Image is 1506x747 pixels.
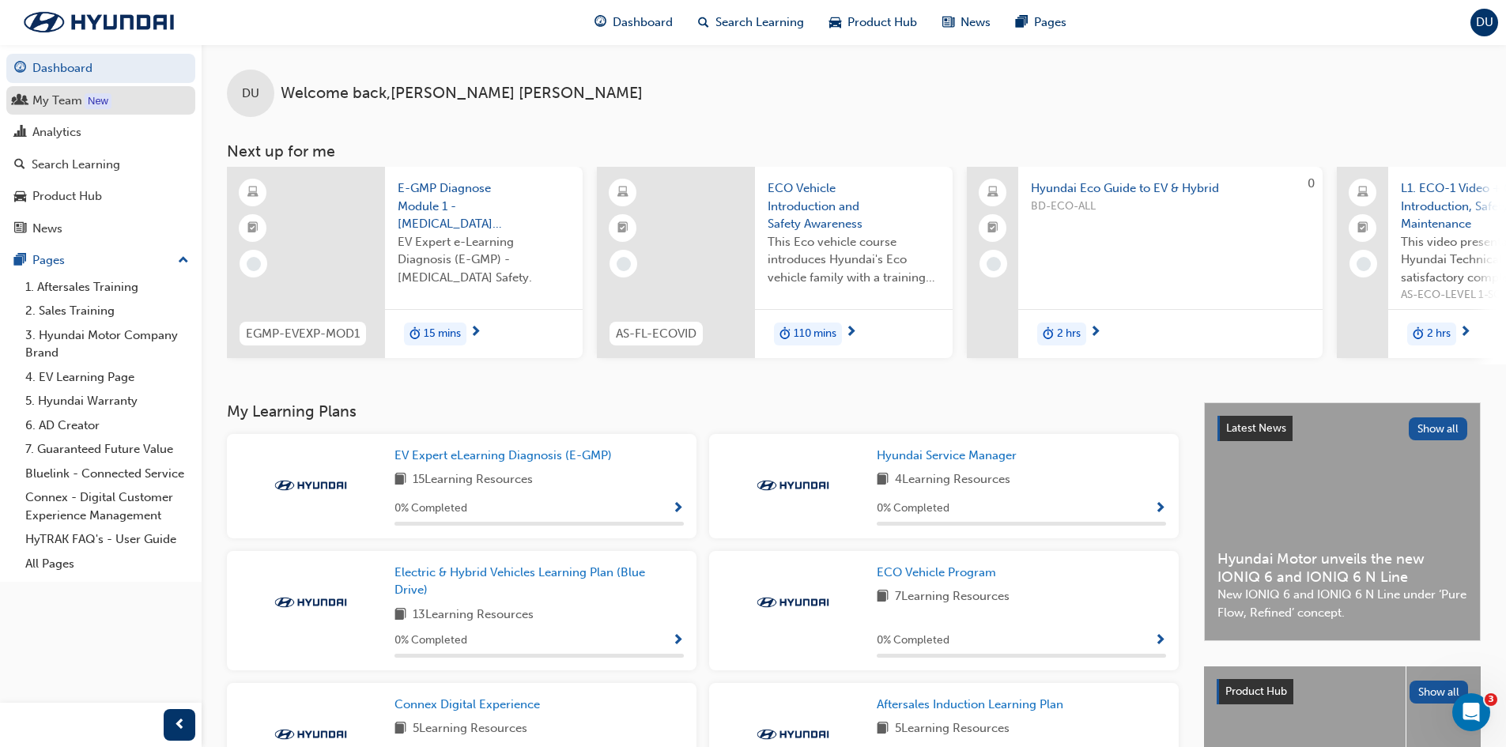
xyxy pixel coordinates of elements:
[394,632,467,650] span: 0 % Completed
[19,413,195,438] a: 6. AD Creator
[1357,183,1368,203] span: laptop-icon
[942,13,954,32] span: news-icon
[178,251,189,271] span: up-icon
[967,167,1323,358] a: 0Hyundai Eco Guide to EV & HybridBD-ECO-ALLduration-icon2 hrs
[877,587,889,607] span: book-icon
[1034,13,1066,32] span: Pages
[895,470,1010,490] span: 4 Learning Resources
[6,51,195,246] button: DashboardMy TeamAnalyticsSearch LearningProduct HubNews
[394,719,406,739] span: book-icon
[394,696,546,714] a: Connex Digital Experience
[1485,693,1497,706] span: 3
[1057,325,1081,343] span: 2 hrs
[1016,13,1028,32] span: pages-icon
[613,13,673,32] span: Dashboard
[19,275,195,300] a: 1. Aftersales Training
[877,719,889,739] span: book-icon
[267,477,354,493] img: Trak
[247,183,259,203] span: learningResourceType_ELEARNING-icon
[85,93,111,109] div: Tooltip anchor
[987,218,998,239] span: booktick-icon
[617,183,628,203] span: learningResourceType_ELEARNING-icon
[19,299,195,323] a: 2. Sales Training
[242,85,259,103] span: DU
[398,233,570,287] span: EV Expert e-Learning Diagnosis (E-GMP) - [MEDICAL_DATA] Safety.
[877,447,1023,465] a: Hyundai Service Manager
[617,218,628,239] span: booktick-icon
[6,150,195,179] a: Search Learning
[1470,9,1498,36] button: DU
[227,167,583,358] a: EGMP-EVEXP-MOD1E-GMP Diagnose Module 1 - [MEDICAL_DATA] SafetyEV Expert e-Learning Diagnosis (E-G...
[1427,325,1451,343] span: 2 hrs
[8,6,190,39] img: Trak
[413,470,533,490] span: 15 Learning Resources
[715,13,804,32] span: Search Learning
[413,606,534,625] span: 13 Learning Resources
[14,62,26,76] span: guage-icon
[246,325,360,343] span: EGMP-EVEXP-MOD1
[749,726,836,742] img: Trak
[1043,324,1054,345] span: duration-icon
[19,462,195,486] a: Bluelink - Connected Service
[1031,179,1310,198] span: Hyundai Eco Guide to EV & Hybrid
[582,6,685,39] a: guage-iconDashboard
[14,222,26,236] span: news-icon
[895,587,1010,607] span: 7 Learning Resources
[597,167,953,358] a: AS-FL-ECOVIDECO Vehicle Introduction and Safety AwarenessThis Eco vehicle course introduces Hyund...
[895,719,1010,739] span: 5 Learning Resources
[19,323,195,365] a: 3. Hyundai Motor Company Brand
[14,158,25,172] span: search-icon
[768,179,940,233] span: ECO Vehicle Introduction and Safety Awareness
[6,214,195,243] a: News
[698,13,709,32] span: search-icon
[877,565,996,579] span: ECO Vehicle Program
[1357,218,1368,239] span: booktick-icon
[32,187,102,206] div: Product Hub
[672,502,684,516] span: Show Progress
[19,437,195,462] a: 7. Guaranteed Future Value
[470,326,481,340] span: next-icon
[847,13,917,32] span: Product Hub
[394,448,612,462] span: EV Expert eLearning Diagnosis (E-GMP)
[394,606,406,625] span: book-icon
[32,123,81,141] div: Analytics
[19,389,195,413] a: 5. Hyundai Warranty
[6,182,195,211] a: Product Hub
[267,726,354,742] img: Trak
[877,470,889,490] span: book-icon
[281,85,643,103] span: Welcome back , [PERSON_NAME] [PERSON_NAME]
[877,696,1070,714] a: Aftersales Induction Learning Plan
[14,190,26,204] span: car-icon
[32,251,65,270] div: Pages
[749,477,836,493] img: Trak
[1225,685,1287,698] span: Product Hub
[19,365,195,390] a: 4. EV Learning Page
[410,324,421,345] span: duration-icon
[987,257,1001,271] span: learningRecordVerb_NONE-icon
[829,13,841,32] span: car-icon
[1409,417,1468,440] button: Show all
[394,564,684,599] a: Electric & Hybrid Vehicles Learning Plan (Blue Drive)
[1154,502,1166,516] span: Show Progress
[32,220,62,238] div: News
[413,719,527,739] span: 5 Learning Resources
[794,325,836,343] span: 110 mins
[202,142,1506,160] h3: Next up for me
[6,54,195,83] a: Dashboard
[877,448,1017,462] span: Hyundai Service Manager
[1154,631,1166,651] button: Show Progress
[6,246,195,275] button: Pages
[685,6,817,39] a: search-iconSearch Learning
[672,634,684,648] span: Show Progress
[227,402,1179,421] h3: My Learning Plans
[1308,176,1315,191] span: 0
[394,697,540,711] span: Connex Digital Experience
[6,86,195,115] a: My Team
[1217,416,1467,441] a: Latest NewsShow all
[1217,550,1467,586] span: Hyundai Motor unveils the new IONIQ 6 and IONIQ 6 N Line
[1452,693,1490,731] iframe: Intercom live chat
[1413,324,1424,345] span: duration-icon
[1154,499,1166,519] button: Show Progress
[19,485,195,527] a: Connex - Digital Customer Experience Management
[1459,326,1471,340] span: next-icon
